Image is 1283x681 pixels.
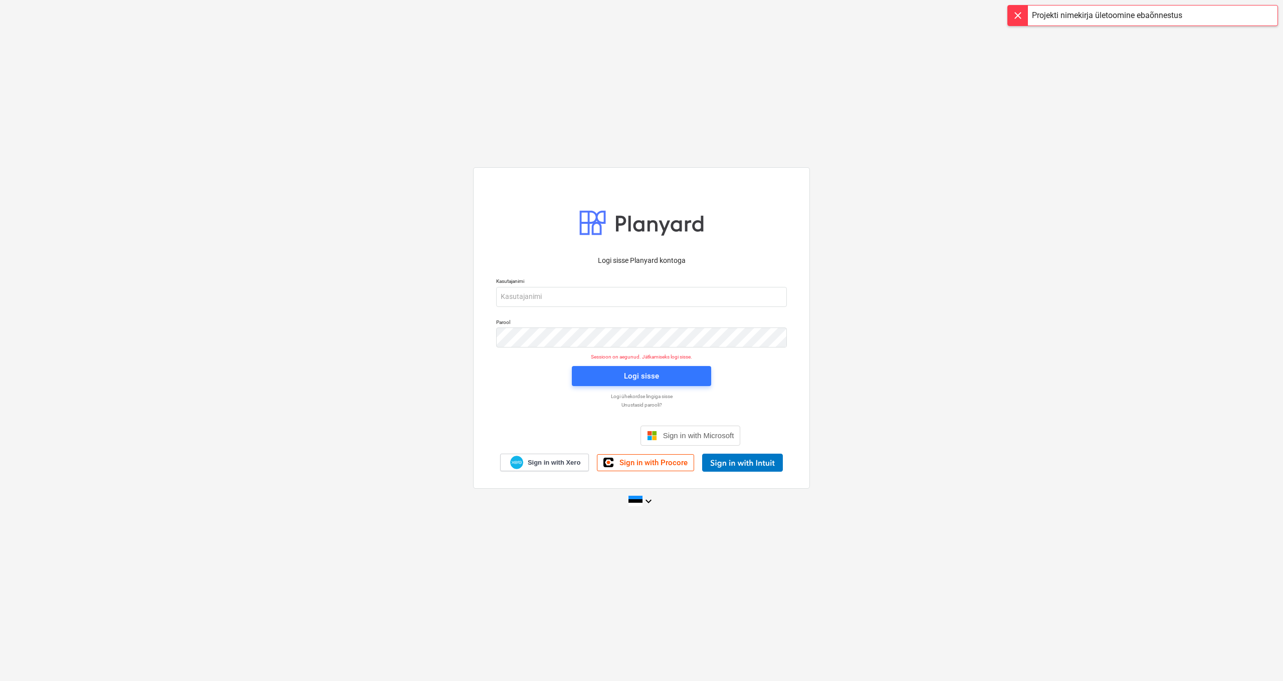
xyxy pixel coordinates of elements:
[528,458,580,467] span: Sign in with Xero
[496,255,787,266] p: Logi sisse Planyard kontoga
[490,354,793,360] p: Sessioon on aegunud. Jätkamiseks logi sisse.
[643,495,655,507] i: keyboard_arrow_down
[619,458,688,467] span: Sign in with Procore
[491,393,792,400] a: Logi ühekordse lingiga sisse
[510,456,523,469] img: Xero logo
[500,454,589,471] a: Sign in with Xero
[496,287,787,307] input: Kasutajanimi
[491,402,792,408] a: Unustasid parooli?
[624,370,659,383] div: Logi sisse
[496,319,787,327] p: Parool
[647,431,657,441] img: Microsoft logo
[538,425,637,447] iframe: Кнопка "Увійти через Google"
[597,454,694,471] a: Sign in with Procore
[572,366,711,386] button: Logi sisse
[543,425,632,447] div: Увійти через Google (відкриється в новій вкладці)
[496,278,787,286] p: Kasutajanimi
[663,431,734,440] span: Sign in with Microsoft
[1032,10,1182,22] div: Projekti nimekirja ületoomine ebaõnnestus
